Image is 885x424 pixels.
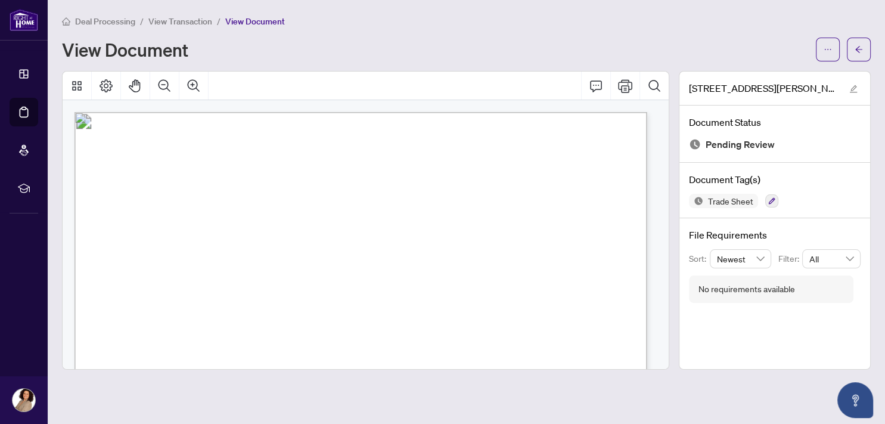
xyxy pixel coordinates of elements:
[62,40,188,59] h1: View Document
[148,16,212,27] span: View Transaction
[855,45,863,54] span: arrow-left
[703,197,758,205] span: Trade Sheet
[689,115,861,129] h4: Document Status
[824,45,832,54] span: ellipsis
[809,250,853,268] span: All
[778,252,802,265] p: Filter:
[689,252,710,265] p: Sort:
[13,389,35,411] img: Profile Icon
[698,283,795,296] div: No requirements available
[689,138,701,150] img: Document Status
[689,81,838,95] span: [STREET_ADDRESS][PERSON_NAME] - TRADE RECORD.pdf
[225,16,285,27] span: View Document
[62,17,70,26] span: home
[689,194,703,208] img: Status Icon
[689,228,861,242] h4: File Requirements
[717,250,765,268] span: Newest
[837,382,873,418] button: Open asap
[75,16,135,27] span: Deal Processing
[140,14,144,28] li: /
[689,172,861,187] h4: Document Tag(s)
[706,137,775,153] span: Pending Review
[217,14,221,28] li: /
[10,9,38,31] img: logo
[849,85,858,93] span: edit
